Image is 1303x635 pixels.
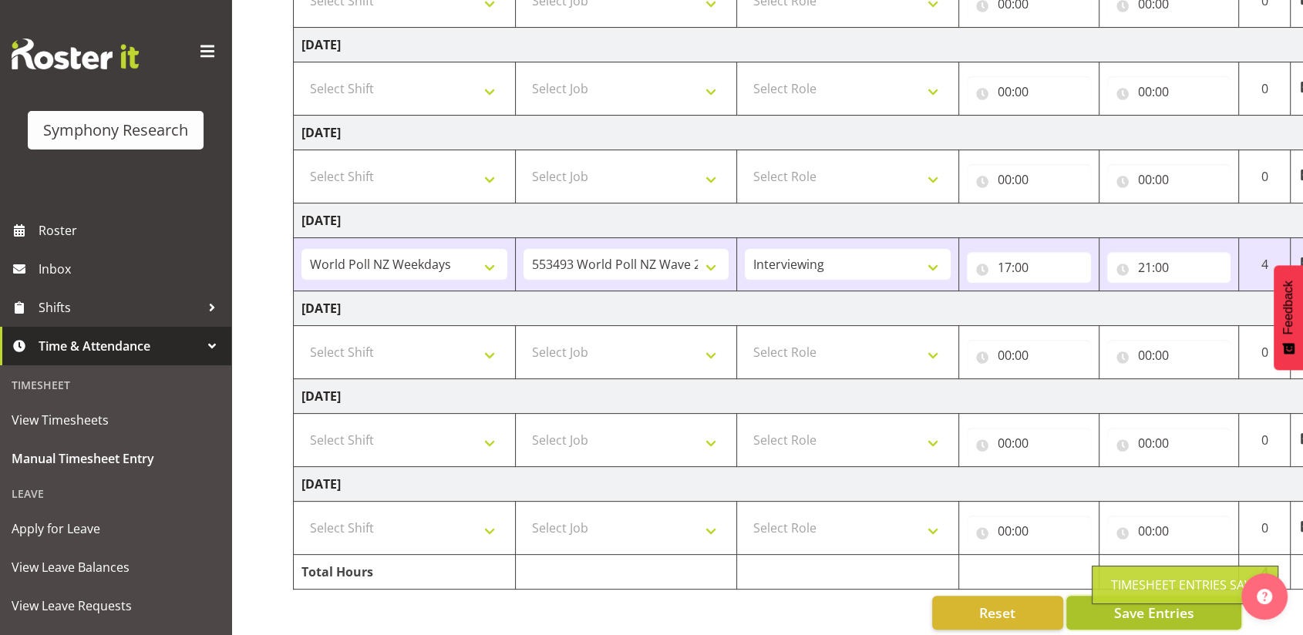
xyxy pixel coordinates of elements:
td: 0 [1239,502,1291,555]
td: 0 [1239,62,1291,116]
input: Click to select... [1107,516,1231,546]
span: Save Entries [1113,603,1194,623]
td: 4 [1239,555,1291,590]
td: 4 [1239,238,1291,291]
input: Click to select... [967,516,1091,546]
div: Leave [4,478,227,509]
td: 0 [1239,150,1291,203]
a: View Leave Balances [4,548,227,586]
input: Click to select... [967,164,1091,195]
a: View Timesheets [4,401,227,439]
input: Click to select... [1107,428,1231,459]
td: 0 [1239,414,1291,467]
span: Inbox [39,257,224,281]
span: Apply for Leave [12,517,220,540]
input: Click to select... [1107,164,1231,195]
span: View Timesheets [12,408,220,432]
button: Feedback - Show survey [1274,265,1303,370]
img: help-xxl-2.png [1257,589,1272,604]
button: Reset [932,596,1063,630]
span: View Leave Requests [12,594,220,617]
input: Click to select... [1107,340,1231,371]
a: Manual Timesheet Entry [4,439,227,478]
input: Click to select... [967,76,1091,107]
td: 0 [1239,326,1291,379]
td: Total Hours [294,555,516,590]
span: Manual Timesheet Entry [12,447,220,470]
input: Click to select... [1107,76,1231,107]
img: Rosterit website logo [12,39,139,69]
div: Symphony Research [43,119,188,142]
span: Reset [979,603,1015,623]
input: Click to select... [1107,252,1231,283]
span: Shifts [39,296,200,319]
span: Time & Attendance [39,334,200,358]
input: Click to select... [967,340,1091,371]
a: Apply for Leave [4,509,227,548]
input: Click to select... [967,428,1091,459]
input: Click to select... [967,252,1091,283]
span: View Leave Balances [12,556,220,579]
div: Timesheet [4,369,227,401]
button: Save Entries [1066,596,1241,630]
a: View Leave Requests [4,586,227,625]
span: Roster [39,219,224,242]
span: Feedback [1281,281,1295,334]
div: Timesheet Entries Save [1111,576,1259,594]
